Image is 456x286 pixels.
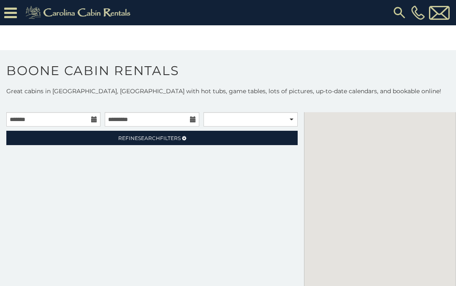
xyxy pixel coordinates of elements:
span: Refine Filters [118,135,181,141]
span: Search [138,135,160,141]
img: search-regular.svg [392,5,407,20]
a: RefineSearchFilters [6,131,298,145]
img: Khaki-logo.png [21,4,138,21]
a: [PHONE_NUMBER] [409,5,427,20]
